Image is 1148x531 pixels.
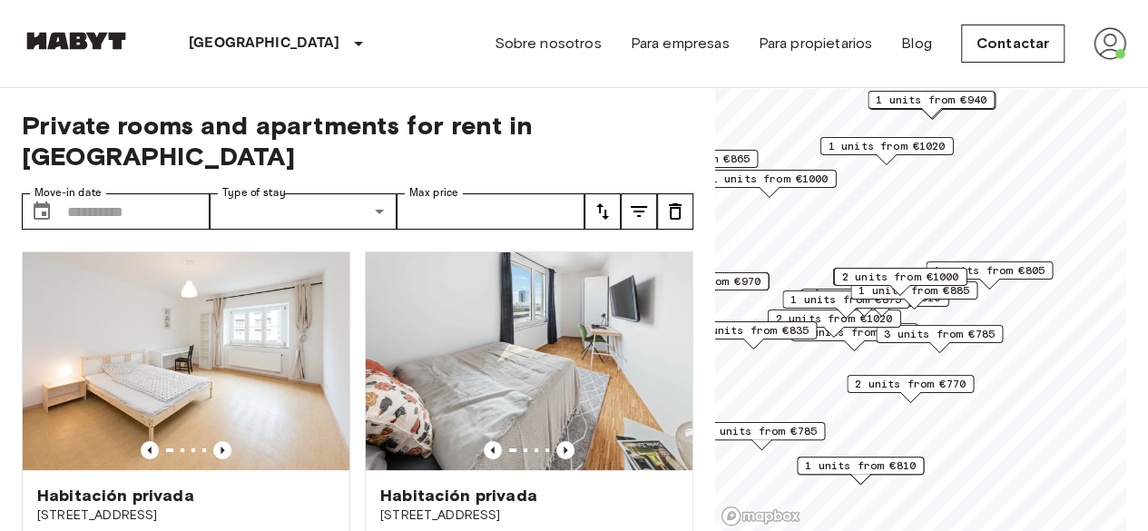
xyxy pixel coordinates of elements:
[37,485,194,506] span: Habitación privada
[842,269,959,285] span: 2 units from €1000
[484,441,502,459] button: Previous image
[833,268,966,296] div: Map marker
[706,423,817,439] span: 2 units from €785
[926,261,1053,290] div: Map marker
[934,262,1045,279] span: 1 units from €805
[690,321,817,349] div: Map marker
[829,138,946,154] span: 1 units from €1020
[876,325,1003,353] div: Map marker
[213,441,231,459] button: Previous image
[639,151,750,167] span: 1 units from €865
[711,171,829,187] span: 1 units from €1000
[859,282,969,299] span: 1 units from €885
[961,25,1065,63] a: Contactar
[366,252,692,470] img: Marketing picture of unit DE-02-022-003-03HF
[824,290,941,306] span: 1 units from €1010
[768,310,901,338] div: Map marker
[556,441,574,459] button: Previous image
[584,193,621,230] button: tune
[37,506,335,525] span: [STREET_ADDRESS]
[868,91,995,119] div: Map marker
[703,170,837,198] div: Map marker
[901,33,932,54] a: Blog
[698,322,809,339] span: 1 units from €835
[805,457,916,474] span: 1 units from €810
[847,375,974,403] div: Map marker
[23,252,349,470] img: Marketing picture of unit DE-02-037-02M
[834,268,967,296] div: Map marker
[797,457,924,485] div: Map marker
[34,185,102,201] label: Move-in date
[855,376,966,392] span: 2 units from €770
[24,193,60,230] button: Choose date
[721,506,800,526] a: Mapbox logo
[380,485,537,506] span: Habitación privada
[820,137,954,165] div: Map marker
[380,506,678,525] span: [STREET_ADDRESS]
[494,33,601,54] a: Sobre nosotros
[876,92,986,108] span: 1 units from €940
[884,326,995,342] span: 3 units from €785
[22,32,131,50] img: Habyt
[809,290,919,306] span: 1 units from €865
[1094,27,1126,60] img: avatar
[22,110,693,172] span: Private rooms and apartments for rent in [GEOGRAPHIC_DATA]
[650,273,760,290] span: 1 units from €970
[800,289,927,317] div: Map marker
[631,33,730,54] a: Para empresas
[189,33,340,54] p: [GEOGRAPHIC_DATA]
[657,193,693,230] button: tune
[698,422,825,450] div: Map marker
[758,33,872,54] a: Para propietarios
[790,291,901,308] span: 1 units from €875
[222,185,286,201] label: Type of stay
[816,289,949,317] div: Map marker
[621,193,657,230] button: tune
[782,290,909,319] div: Map marker
[409,185,458,201] label: Max price
[141,441,159,459] button: Previous image
[776,310,893,327] span: 2 units from €1020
